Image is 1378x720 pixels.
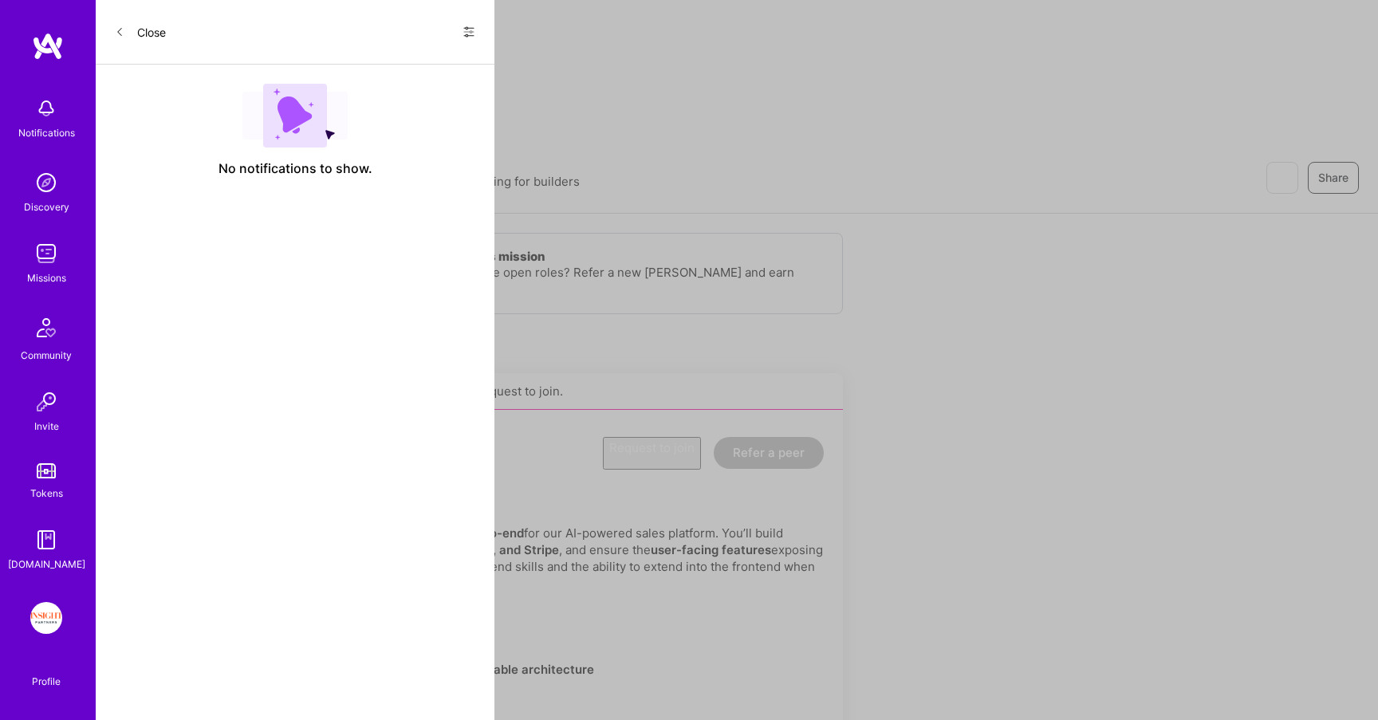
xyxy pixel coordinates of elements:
[30,386,62,418] img: Invite
[219,160,372,177] span: No notifications to show.
[30,485,63,502] div: Tokens
[30,92,62,124] img: bell
[32,673,61,688] div: Profile
[18,124,75,141] div: Notifications
[34,418,59,435] div: Invite
[27,309,65,347] img: Community
[27,270,66,286] div: Missions
[32,32,64,61] img: logo
[37,463,56,478] img: tokens
[30,602,62,634] img: Insight Partners: Data & AI - Sourcing
[30,167,62,199] img: discovery
[26,656,66,688] a: Profile
[242,84,348,148] img: empty
[26,602,66,634] a: Insight Partners: Data & AI - Sourcing
[21,347,72,364] div: Community
[115,19,166,45] button: Close
[30,524,62,556] img: guide book
[8,556,85,572] div: [DOMAIN_NAME]
[30,238,62,270] img: teamwork
[24,199,69,215] div: Discovery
